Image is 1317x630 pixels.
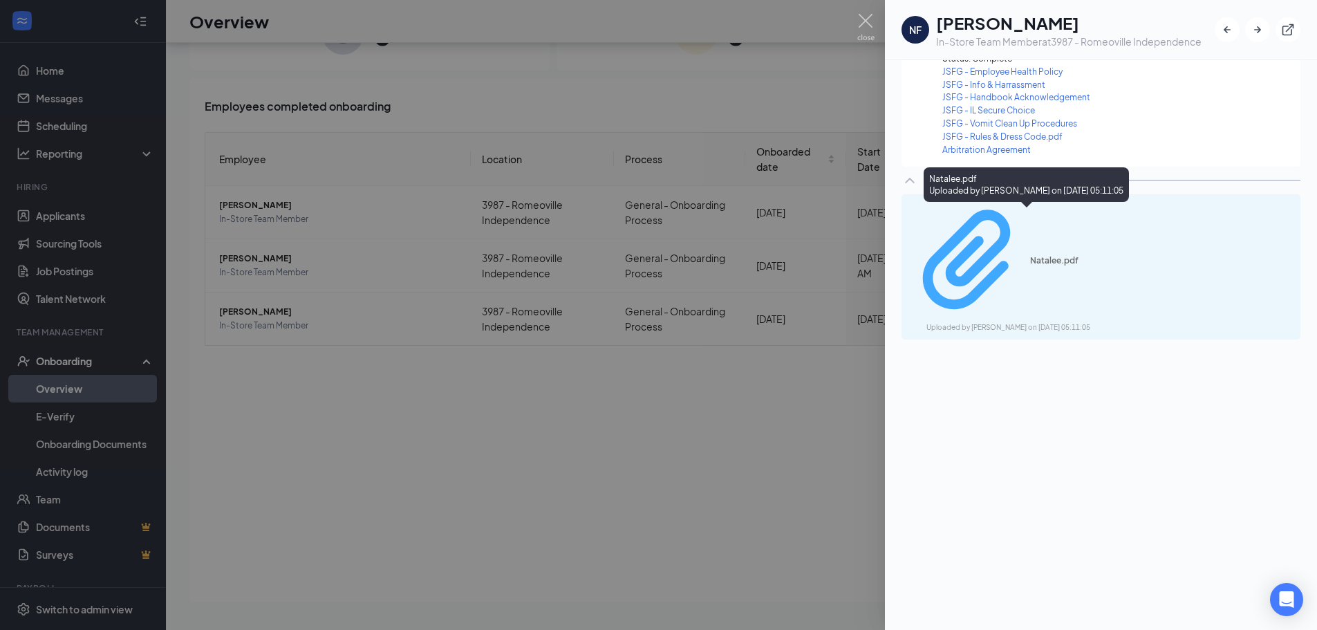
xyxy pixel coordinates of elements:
[1276,17,1300,42] button: ExternalLink
[1251,23,1264,37] svg: ArrowRight
[924,167,1129,202] div: Natalee.pdf Uploaded by [PERSON_NAME] on [DATE] 05:11:05
[942,144,1095,157] a: Arbitration Agreement
[1220,23,1234,37] svg: ArrowLeftNew
[926,322,1134,333] div: Uploaded by [PERSON_NAME] on [DATE] 05:11:05
[942,104,1095,118] a: JSFG - IL Secure Choice
[910,201,1134,334] a: PaperclipNatalee.pdfUploaded by [PERSON_NAME] on [DATE] 05:11:05
[909,23,922,37] div: NF
[1215,17,1240,42] button: ArrowLeftNew
[942,91,1095,104] a: JSFG - Handbook Acknowledgement
[1281,23,1295,37] svg: ExternalLink
[910,201,1030,321] svg: Paperclip
[942,79,1095,92] a: JSFG - Info & Harrassment
[1270,583,1303,616] div: Open Intercom Messenger
[902,172,918,189] svg: ChevronUp
[936,35,1202,48] div: In-Store Team Member at 3987 - Romeoville Independence
[942,118,1095,131] a: JSFG - Vomit Clean Up Procedures
[942,131,1095,144] a: JSFG - Rules & Dress Code.pdf
[1245,17,1270,42] button: ArrowRight
[1030,255,1134,266] div: Natalee.pdf
[936,11,1202,35] h1: [PERSON_NAME]
[942,66,1095,79] a: JSFG - Employee Health Policy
